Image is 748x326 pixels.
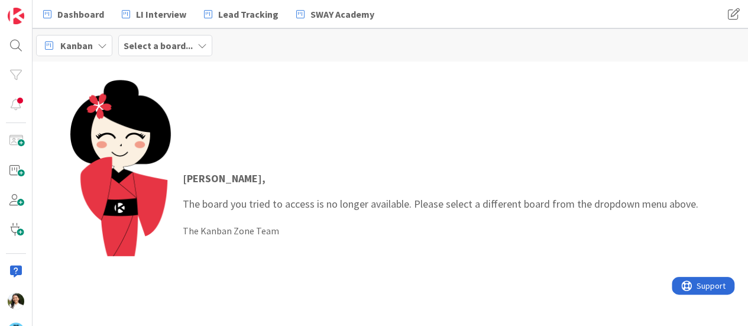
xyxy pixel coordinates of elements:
[115,4,193,25] a: LI Interview
[183,172,265,185] strong: [PERSON_NAME] ,
[8,8,24,24] img: Visit kanbanzone.com
[124,40,193,51] b: Select a board...
[25,2,54,16] span: Support
[8,293,24,309] img: AK
[60,38,93,53] span: Kanban
[197,4,286,25] a: Lead Tracking
[183,170,698,212] p: The board you tried to access is no longer available. Please select a different board from the dr...
[136,7,186,21] span: LI Interview
[36,4,111,25] a: Dashboard
[183,224,698,238] div: The Kanban Zone Team
[218,7,279,21] span: Lead Tracking
[57,7,104,21] span: Dashboard
[310,7,374,21] span: SWAY Academy
[289,4,381,25] a: SWAY Academy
